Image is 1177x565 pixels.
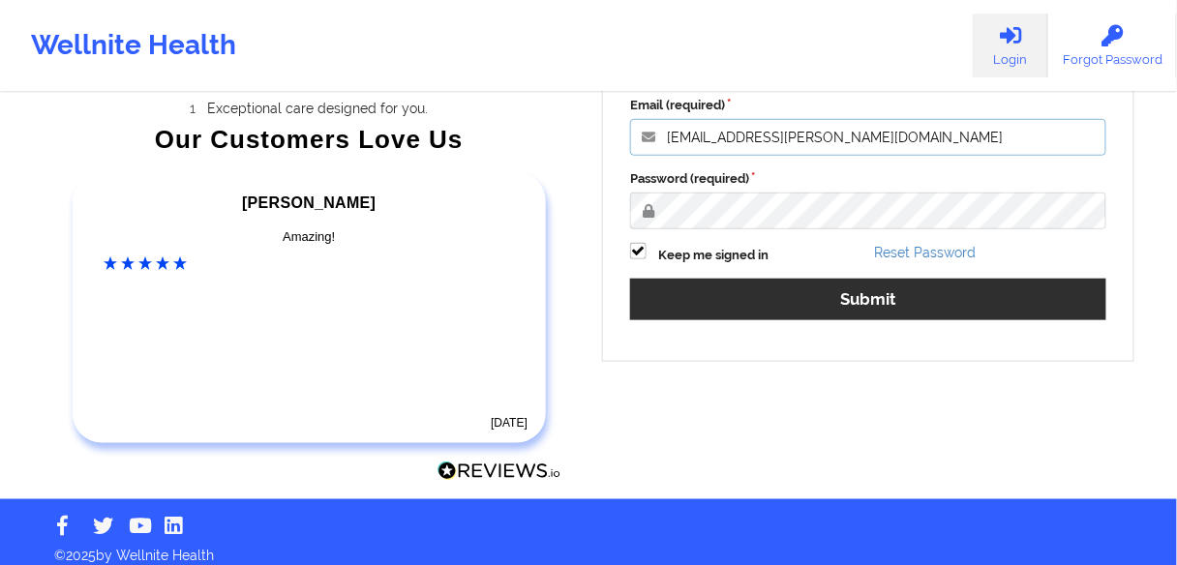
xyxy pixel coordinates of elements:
span: [PERSON_NAME] [242,194,376,211]
a: Reset Password [875,245,977,260]
div: Amazing! [105,227,515,247]
li: Exceptional care designed for you. [74,101,561,116]
time: [DATE] [491,416,528,430]
a: Reviews.io Logo [438,461,561,487]
button: Submit [630,279,1106,320]
label: Email (required) [630,96,1106,115]
a: Forgot Password [1048,14,1177,77]
img: Reviews.io Logo [438,461,561,482]
label: Keep me signed in [658,246,769,265]
div: Our Customers Love Us [57,130,562,149]
label: Password (required) [630,169,1106,189]
a: Login [973,14,1048,77]
input: Email address [630,119,1106,156]
p: © 2025 by Wellnite Health [41,532,1136,565]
